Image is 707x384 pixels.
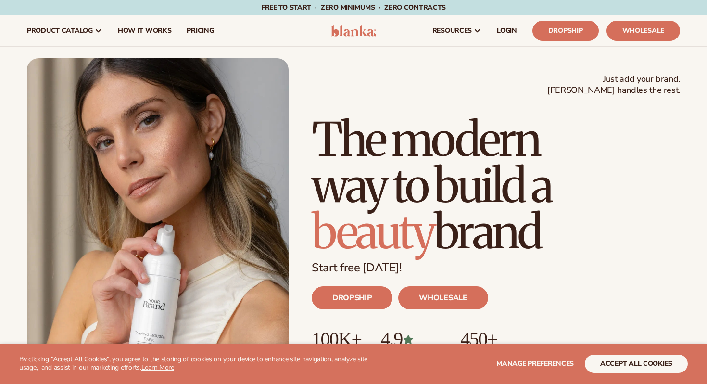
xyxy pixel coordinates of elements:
[547,74,680,96] span: Just add your brand. [PERSON_NAME] handles the rest.
[187,27,214,35] span: pricing
[460,329,533,350] p: 450+
[606,21,680,41] a: Wholesale
[497,27,517,35] span: LOGIN
[432,27,472,35] span: resources
[425,15,489,46] a: resources
[489,15,525,46] a: LOGIN
[118,27,172,35] span: How It Works
[141,363,174,372] a: Learn More
[331,25,377,37] img: logo
[179,15,221,46] a: pricing
[585,355,688,373] button: accept all cookies
[398,286,488,309] a: WHOLESALE
[19,356,376,372] p: By clicking "Accept All Cookies", you agree to the storing of cookies on your device to enhance s...
[312,286,392,309] a: DROPSHIP
[380,329,441,350] p: 4.9
[532,21,599,41] a: Dropship
[110,15,179,46] a: How It Works
[19,15,110,46] a: product catalog
[312,261,680,275] p: Start free [DATE]!
[261,3,446,12] span: Free to start · ZERO minimums · ZERO contracts
[312,116,680,255] h1: The modern way to build a brand
[496,355,574,373] button: Manage preferences
[27,27,93,35] span: product catalog
[312,329,361,350] p: 100K+
[496,359,574,368] span: Manage preferences
[312,203,434,261] span: beauty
